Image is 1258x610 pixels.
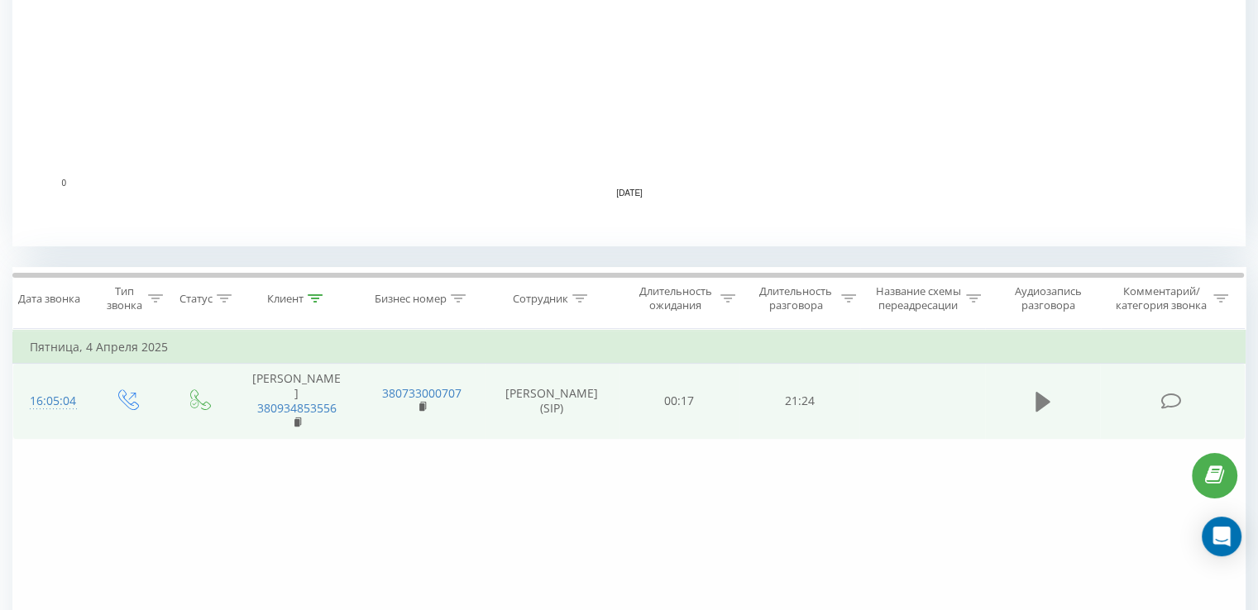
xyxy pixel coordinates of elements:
[18,292,80,306] div: Дата звонка
[234,364,359,440] td: [PERSON_NAME]
[257,400,337,416] a: 380934853556
[13,331,1246,364] td: Пятница, 4 Апреля 2025
[485,364,619,440] td: [PERSON_NAME] (SIP)
[104,284,143,312] div: Тип звонка
[619,364,739,440] td: 00:17
[61,179,66,188] text: 0
[616,188,643,198] text: [DATE]
[382,385,462,401] a: 380733000707
[375,292,447,306] div: Бизнес номер
[634,284,717,312] div: Длительность ожидания
[1202,517,1241,556] div: Open Intercom Messenger
[1112,284,1209,312] div: Комментарий/категория звонка
[30,385,74,417] div: 16:05:04
[179,292,213,306] div: Статус
[739,364,859,440] td: 21:24
[875,284,962,312] div: Название схемы переадресации
[1000,284,1097,312] div: Аудиозапись разговора
[513,292,568,306] div: Сотрудник
[754,284,837,312] div: Длительность разговора
[267,292,304,306] div: Клиент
